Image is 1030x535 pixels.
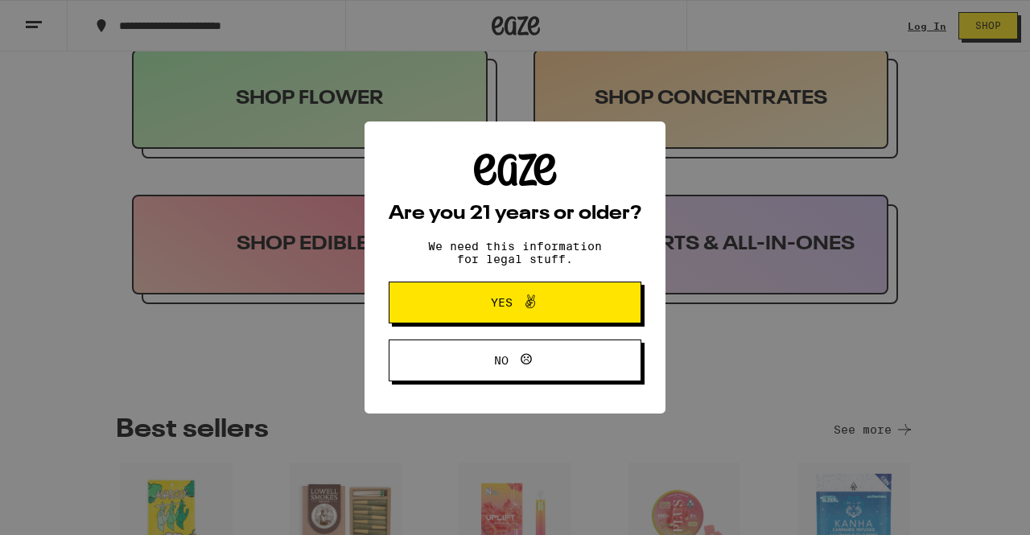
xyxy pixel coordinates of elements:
span: Hi. Need any help? [10,11,116,24]
span: No [494,355,509,366]
p: We need this information for legal stuff. [414,240,616,265]
h2: Are you 21 years or older? [389,204,641,224]
button: Yes [389,282,641,323]
span: Yes [491,297,513,308]
button: No [389,340,641,381]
